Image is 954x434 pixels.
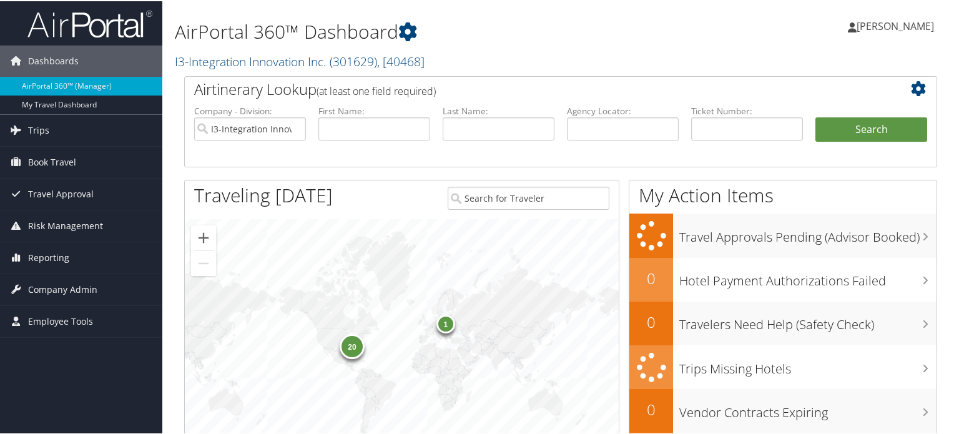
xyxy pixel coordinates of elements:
h3: Hotel Payment Authorizations Failed [679,265,937,289]
label: Company - Division: [194,104,306,116]
h2: Airtinerary Lookup [194,77,865,99]
span: Company Admin [28,273,97,304]
h1: Traveling [DATE] [194,181,333,207]
div: 20 [340,333,365,358]
a: [PERSON_NAME] [848,6,947,44]
h2: 0 [629,267,673,288]
a: 0Travelers Need Help (Safety Check) [629,300,937,344]
a: Trips Missing Hotels [629,344,937,388]
span: Book Travel [28,145,76,177]
button: Zoom in [191,224,216,249]
a: 0Vendor Contracts Expiring [629,388,937,432]
button: Search [815,116,927,141]
label: Ticket Number: [691,104,803,116]
label: First Name: [318,104,430,116]
label: Last Name: [443,104,554,116]
span: Risk Management [28,209,103,240]
span: ( 301629 ) [330,52,377,69]
h2: 0 [629,310,673,332]
span: (at least one field required) [317,83,436,97]
span: Reporting [28,241,69,272]
h1: AirPortal 360™ Dashboard [175,17,689,44]
img: airportal-logo.png [27,8,152,37]
label: Agency Locator: [567,104,679,116]
h1: My Action Items [629,181,937,207]
span: [PERSON_NAME] [857,18,934,32]
div: 1 [436,313,455,332]
h3: Travel Approvals Pending (Advisor Booked) [679,221,937,245]
span: , [ 40468 ] [377,52,425,69]
span: Travel Approval [28,177,94,209]
span: Trips [28,114,49,145]
h3: Vendor Contracts Expiring [679,397,937,420]
span: Employee Tools [28,305,93,336]
a: 0Hotel Payment Authorizations Failed [629,257,937,300]
span: Dashboards [28,44,79,76]
input: Search for Traveler [448,185,610,209]
h3: Travelers Need Help (Safety Check) [679,308,937,332]
a: I3-Integration Innovation Inc. [175,52,425,69]
a: Travel Approvals Pending (Advisor Booked) [629,212,937,257]
h2: 0 [629,398,673,419]
button: Zoom out [191,250,216,275]
h3: Trips Missing Hotels [679,353,937,377]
